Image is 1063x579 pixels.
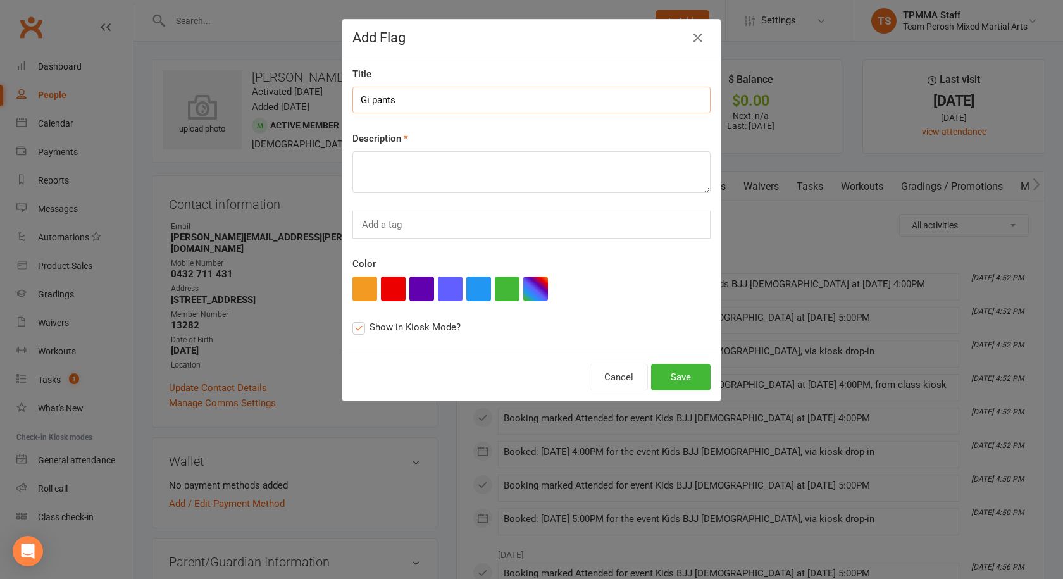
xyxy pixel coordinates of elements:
button: Close [688,28,708,48]
div: Open Intercom Messenger [13,536,43,566]
input: Add a tag [361,216,406,233]
label: Description [352,131,408,146]
button: Cancel [590,364,648,390]
h4: Add Flag [352,30,711,46]
span: Show in Kiosk Mode? [370,320,461,333]
label: Color [352,256,376,271]
label: Title [352,66,371,82]
button: Save [651,364,711,390]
